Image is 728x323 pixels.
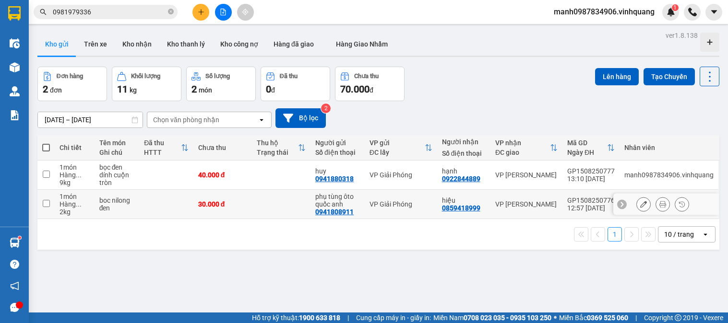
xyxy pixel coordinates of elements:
span: manh0987834906.vinhquang [546,6,662,18]
strong: 0708 023 035 - 0935 103 250 [464,314,551,322]
div: Thu hộ [257,139,298,147]
button: Trên xe [76,33,115,56]
button: Đã thu0đ [261,67,330,101]
span: 70.000 [340,83,370,95]
img: warehouse-icon [10,238,20,248]
div: 12:57 [DATE] [567,204,615,212]
div: Số điện thoại [315,149,360,156]
div: manh0987834906.vinhquang [624,171,714,179]
div: Đã thu [280,73,298,80]
div: Chi tiết [60,144,90,151]
th: Toggle SortBy [139,135,193,161]
div: Hàng thông thường [60,171,90,179]
div: Số điện thoại [442,150,486,157]
span: close-circle [168,9,174,14]
div: Ngày ĐH [567,149,607,156]
span: món [199,86,212,94]
span: 2 [191,83,197,95]
th: Toggle SortBy [562,135,620,161]
div: hạnh [442,167,486,175]
div: VP Giải Phóng [370,200,432,208]
div: Người gửi [315,139,360,147]
div: boc nilong đen [99,196,134,212]
div: ĐC lấy [370,149,425,156]
div: 30.000 đ [198,200,247,208]
div: GP1508250776 [567,196,615,204]
div: 0859418999 [442,204,480,212]
div: 10 / trang [664,230,694,239]
sup: 2 [321,104,331,113]
span: close-circle [168,8,174,17]
th: Toggle SortBy [252,135,310,161]
div: 0941808911 [315,208,354,216]
sup: 1 [18,236,21,239]
button: Hàng đã giao [266,33,322,56]
button: Đơn hàng2đơn [37,67,107,101]
img: warehouse-icon [10,86,20,96]
th: Toggle SortBy [490,135,562,161]
input: Select a date range. [38,112,143,127]
span: 2 [43,83,48,95]
span: aim [242,9,249,15]
svg: open [702,231,709,238]
span: question-circle [10,260,19,269]
div: 0922844889 [442,175,480,183]
img: icon-new-feature [667,8,675,16]
div: Hàng thông thường [60,200,90,208]
span: đ [370,86,373,94]
sup: 1 [672,4,679,11]
div: 13:10 [DATE] [567,175,615,183]
input: Tìm tên, số ĐT hoặc mã đơn [53,7,166,17]
button: Khối lượng11kg [112,67,181,101]
div: ver 1.8.138 [666,30,698,41]
div: 1 món [60,193,90,200]
span: Miền Bắc [559,312,628,323]
div: hiệu [442,196,486,204]
button: Lên hàng [595,68,639,85]
button: Số lượng2món [186,67,256,101]
div: Số lượng [205,73,230,80]
span: | [347,312,349,323]
span: ... [76,171,82,179]
div: Đơn hàng [57,73,83,80]
div: bọc đen dính cuộn tròn [99,163,134,186]
button: 1 [608,227,622,242]
img: phone-icon [688,8,697,16]
div: Tạo kho hàng mới [700,33,719,52]
span: | [635,312,637,323]
div: Đã thu [144,139,181,147]
div: Chọn văn phòng nhận [153,115,219,125]
span: plus [198,9,204,15]
span: Miền Nam [433,312,551,323]
span: kg [130,86,137,94]
button: Chưa thu70.000đ [335,67,405,101]
div: Trạng thái [257,149,298,156]
span: notification [10,281,19,290]
span: Hỗ trợ kỹ thuật: [252,312,340,323]
img: warehouse-icon [10,62,20,72]
button: Kho công nợ [213,33,266,56]
strong: 0369 525 060 [587,314,628,322]
div: Người nhận [442,138,486,146]
div: Ghi chú [99,149,134,156]
div: huy [315,167,360,175]
div: VP nhận [495,139,550,147]
div: Nhân viên [624,144,714,151]
span: caret-down [710,8,718,16]
div: 2 kg [60,208,90,216]
span: 0 [266,83,271,95]
div: HTTT [144,149,181,156]
div: VP Giải Phóng [370,171,432,179]
img: solution-icon [10,110,20,120]
div: Tên món [99,139,134,147]
div: Mã GD [567,139,607,147]
span: 1 [673,4,677,11]
button: Tạo Chuyến [644,68,695,85]
div: VP [PERSON_NAME] [495,171,558,179]
svg: open [258,116,265,124]
span: Cung cấp máy in - giấy in: [356,312,431,323]
span: 11 [117,83,128,95]
div: VP [PERSON_NAME] [495,200,558,208]
button: file-add [215,4,232,21]
div: 1 món [60,163,90,171]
